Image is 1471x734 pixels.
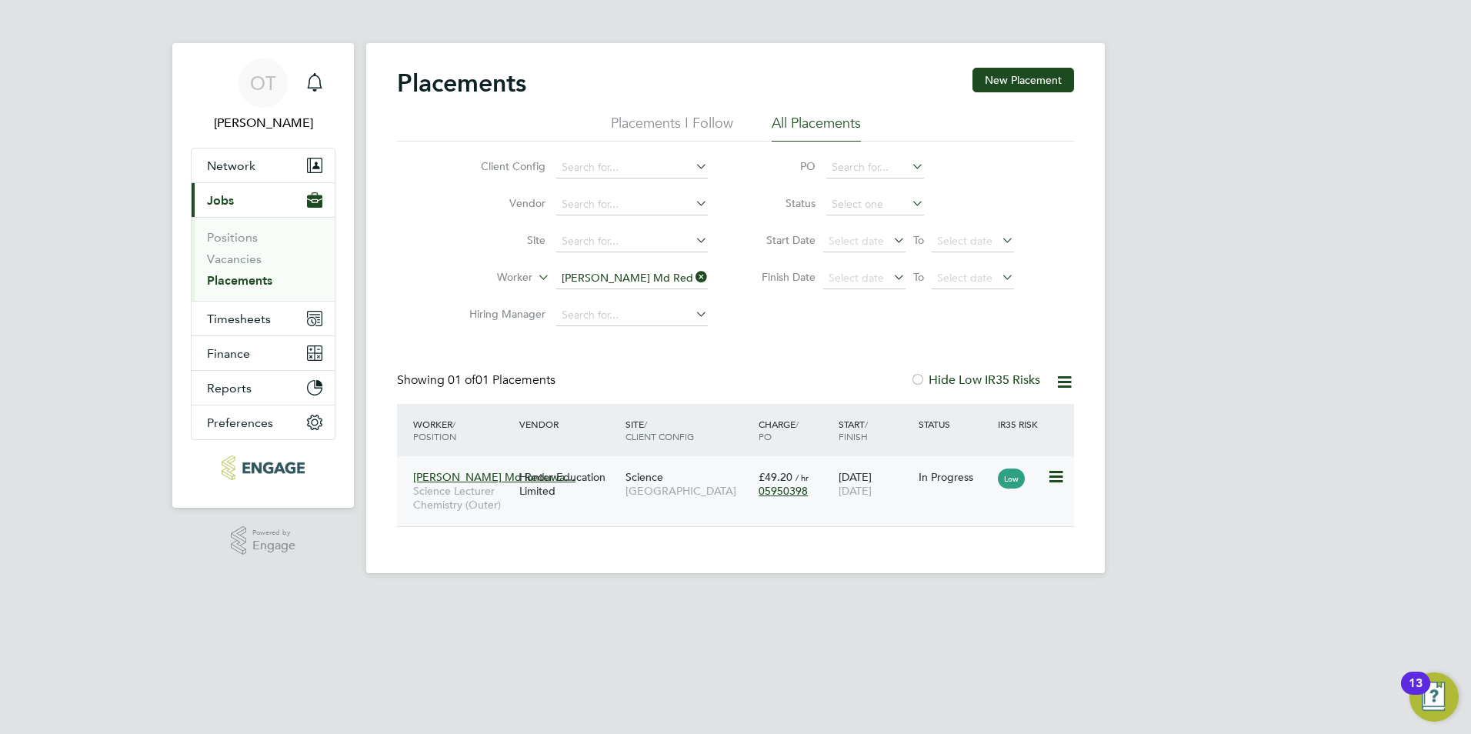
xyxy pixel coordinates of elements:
[413,470,575,484] span: [PERSON_NAME] Md Reduwa…
[207,230,258,245] a: Positions
[556,231,708,252] input: Search for...
[772,114,861,142] li: All Placements
[937,271,992,285] span: Select date
[207,346,250,361] span: Finance
[172,43,354,508] nav: Main navigation
[746,270,816,284] label: Finish Date
[207,273,272,288] a: Placements
[457,159,545,173] label: Client Config
[397,372,559,389] div: Showing
[625,484,751,498] span: [GEOGRAPHIC_DATA]
[835,462,915,505] div: [DATE]
[207,415,273,430] span: Preferences
[826,157,924,178] input: Search for...
[250,73,276,93] span: OT
[192,217,335,301] div: Jobs
[746,196,816,210] label: Status
[622,410,755,450] div: Site
[192,371,335,405] button: Reports
[207,381,252,395] span: Reports
[192,405,335,439] button: Preferences
[919,470,991,484] div: In Progress
[409,462,1074,475] a: [PERSON_NAME] Md Reduwa…Science Lecturer Chemistry (Outer)Hunter Education LimitedScience[GEOGRAP...
[192,336,335,370] button: Finance
[625,418,694,442] span: / Client Config
[457,307,545,321] label: Hiring Manager
[457,233,545,247] label: Site
[556,194,708,215] input: Search for...
[556,157,708,178] input: Search for...
[207,193,234,208] span: Jobs
[910,372,1040,388] label: Hide Low IR35 Risks
[192,183,335,217] button: Jobs
[409,410,515,450] div: Worker
[556,305,708,326] input: Search for...
[746,233,816,247] label: Start Date
[207,158,255,173] span: Network
[759,418,799,442] span: / PO
[909,230,929,250] span: To
[252,539,295,552] span: Engage
[994,410,1047,438] div: IR35 Risk
[231,526,296,556] a: Powered byEngage
[448,372,475,388] span: 01 of
[826,194,924,215] input: Select one
[829,234,884,248] span: Select date
[909,267,929,287] span: To
[915,410,995,438] div: Status
[191,114,335,132] span: Olivia Triassi
[746,159,816,173] label: PO
[1409,672,1459,722] button: Open Resource Center, 13 new notifications
[448,372,555,388] span: 01 Placements
[191,455,335,480] a: Go to home page
[829,271,884,285] span: Select date
[998,469,1025,489] span: Low
[191,58,335,132] a: OT[PERSON_NAME]
[457,196,545,210] label: Vendor
[556,268,708,289] input: Search for...
[796,472,809,483] span: / hr
[444,270,532,285] label: Worker
[413,418,456,442] span: / Position
[759,470,792,484] span: £49.20
[759,484,808,498] span: 05950398
[252,526,295,539] span: Powered by
[515,410,622,438] div: Vendor
[972,68,1074,92] button: New Placement
[192,302,335,335] button: Timesheets
[1409,683,1423,703] div: 13
[937,234,992,248] span: Select date
[397,68,526,98] h2: Placements
[515,462,622,505] div: Hunter Education Limited
[222,455,304,480] img: huntereducation-logo-retina.png
[839,484,872,498] span: [DATE]
[835,410,915,450] div: Start
[192,148,335,182] button: Network
[413,484,512,512] span: Science Lecturer Chemistry (Outer)
[625,470,663,484] span: Science
[207,312,271,326] span: Timesheets
[611,114,733,142] li: Placements I Follow
[755,410,835,450] div: Charge
[207,252,262,266] a: Vacancies
[839,418,868,442] span: / Finish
